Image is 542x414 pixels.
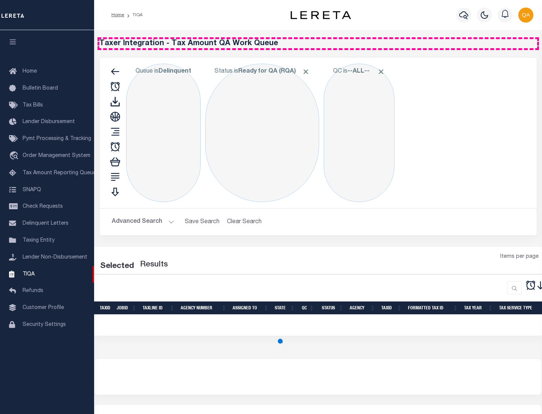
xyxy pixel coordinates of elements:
[377,68,385,76] span: Click to Remove
[23,86,58,91] span: Bulletin Board
[518,8,533,23] img: svg+xml;base64,PHN2ZyB4bWxucz0iaHR0cDovL3d3dy53My5vcmcvMjAwMC9zdmciIHBvaW50ZXItZXZlbnRzPSJub25lIi...
[97,301,114,315] th: TaxID
[302,68,310,76] span: Click to Remove
[230,301,272,315] th: Assigned To
[405,301,461,315] th: Formatted Tax ID
[112,215,174,229] button: Advanced Search
[378,301,405,315] th: TaxID
[317,301,347,315] th: Status
[205,64,319,202] div: Click to Edit
[298,301,317,315] th: QC
[23,103,43,108] span: Tax Bills
[347,301,378,315] th: Agency
[124,12,143,18] li: TIQA
[272,301,298,315] th: State
[23,221,69,226] span: Delinquent Letters
[23,204,63,209] span: Check Requests
[158,68,191,75] b: Delinquent
[140,301,178,315] th: TaxLine ID
[23,170,96,176] span: Tax Amount Reporting Queue
[114,301,140,315] th: JobID
[23,69,37,74] span: Home
[178,301,230,315] th: Agency Number
[291,11,351,19] img: logo-dark.svg
[461,301,496,315] th: Tax Year
[100,260,134,272] div: Selected
[23,255,87,260] span: Lender Non-Disbursement
[23,271,35,277] span: TIQA
[99,39,537,48] h5: Taxer Integration - Tax Amount QA Work Queue
[23,187,41,192] span: SNAPQ
[9,151,21,161] i: travel_explore
[23,305,64,310] span: Customer Profile
[324,64,394,202] div: Click to Edit
[23,136,91,142] span: Pymt Processing & Tracking
[140,259,168,271] label: Results
[23,238,55,243] span: Taxing Entity
[23,153,90,158] span: Order Management System
[23,119,75,125] span: Lender Disbursement
[238,68,310,75] b: Ready for QA (RQA)
[111,13,124,17] a: Home
[180,215,224,229] button: Save Search
[23,322,66,327] span: Security Settings
[126,64,201,202] div: Click to Edit
[224,215,265,229] button: Clear Search
[23,288,43,294] span: Refunds
[347,68,370,75] b: --ALL--
[500,253,539,261] span: Items per page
